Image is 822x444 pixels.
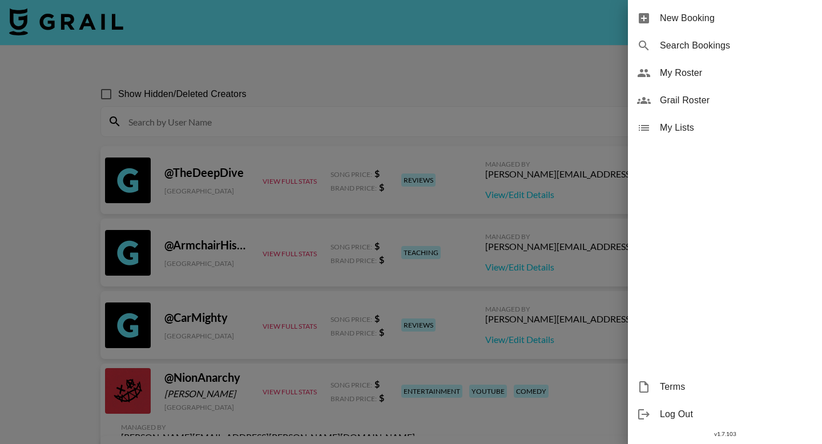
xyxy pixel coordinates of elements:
[660,380,813,394] span: Terms
[628,373,822,401] div: Terms
[628,401,822,428] div: Log Out
[628,87,822,114] div: Grail Roster
[660,94,813,107] span: Grail Roster
[660,11,813,25] span: New Booking
[628,32,822,59] div: Search Bookings
[628,428,822,440] div: v 1.7.103
[660,407,813,421] span: Log Out
[660,39,813,53] span: Search Bookings
[628,114,822,142] div: My Lists
[628,59,822,87] div: My Roster
[628,5,822,32] div: New Booking
[660,121,813,135] span: My Lists
[660,66,813,80] span: My Roster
